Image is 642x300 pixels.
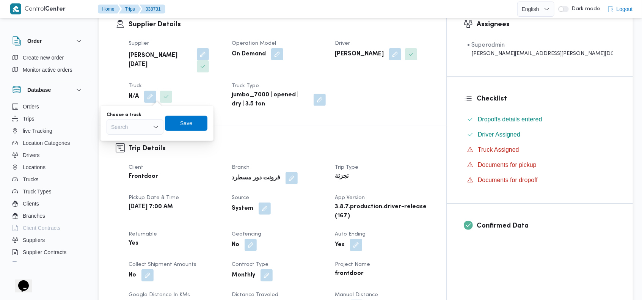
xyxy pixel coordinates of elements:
[9,210,86,222] button: Branches
[9,161,86,173] button: Locations
[23,65,72,74] span: Monitor active orders
[232,240,239,250] b: No
[23,211,45,220] span: Branches
[335,203,427,221] b: 3.8.7.production.driver-release (167)
[129,41,149,46] span: Supplier
[12,36,83,46] button: Order
[464,113,616,126] button: Dropoffs details entered
[129,51,192,69] b: [PERSON_NAME][DATE]
[467,41,613,58] span: • Superadmin mohamed.nabil@illa.com.eg
[129,271,136,280] b: No
[23,114,35,123] span: Trips
[617,5,633,14] span: Logout
[98,5,121,14] button: Home
[23,138,70,148] span: Location Categories
[232,91,308,109] b: jumbo_7000 | opened | dry | 3.5 ton
[165,116,207,131] button: Save
[478,176,538,185] span: Documents for dropoff
[232,204,253,213] b: System
[23,187,51,196] span: Truck Types
[129,165,143,170] span: Client
[129,92,139,101] b: N/A
[478,116,542,123] span: Dropoffs details entered
[604,2,636,17] button: Logout
[129,172,158,181] b: Frontdoor
[107,112,141,118] label: Choose a truck
[335,232,366,237] span: Auto Ending
[335,292,378,297] span: Manual Distance
[335,172,348,181] b: تجزئة
[23,236,45,245] span: Suppliers
[467,50,613,58] div: [PERSON_NAME][EMAIL_ADDRESS][PERSON_NAME][DOMAIN_NAME]
[478,146,519,153] span: Truck Assigned
[46,6,66,12] b: Center
[464,159,616,171] button: Documents for pickup
[335,240,345,250] b: Yes
[129,19,429,30] h3: Supplier Details
[9,246,86,258] button: Supplier Contracts
[129,203,173,212] b: [DATE] 7:00 AM
[23,126,52,135] span: live Tracking
[478,131,520,138] span: Driver Assigned
[232,262,268,267] span: Contract Type
[129,195,179,200] span: Pickup date & time
[23,53,64,62] span: Create new order
[23,199,39,208] span: Clients
[464,144,616,156] button: Truck Assigned
[119,5,141,14] button: Trips
[335,41,350,46] span: Driver
[478,160,537,170] span: Documents for pickup
[478,130,520,139] span: Driver Assigned
[6,101,89,265] div: Database
[9,185,86,198] button: Truck Types
[129,143,429,154] h3: Trip Details
[464,174,616,186] button: Documents for dropoff
[232,174,280,183] b: فرونت دور مسطرد
[129,232,157,237] span: Returnable
[9,125,86,137] button: live Tracking
[478,115,542,124] span: Dropoffs details entered
[10,3,21,14] img: X8yXhbKr1z7QwAAAABJRU5ErkJggg==
[9,137,86,149] button: Location Categories
[478,177,538,183] span: Documents for dropoff
[23,223,61,232] span: Client Contracts
[129,262,196,267] span: Collect Shipment Amounts
[27,36,42,46] h3: Order
[140,5,165,14] button: 338731
[23,163,46,172] span: Locations
[232,165,250,170] span: Branch
[8,270,32,292] iframe: chat widget
[27,85,51,94] h3: Database
[23,175,38,184] span: Trucks
[477,94,616,104] h3: Checklist
[12,85,83,94] button: Database
[335,269,364,278] b: frontdoor
[232,292,278,297] span: Distance Traveled
[232,50,266,59] b: On Demand
[9,198,86,210] button: Clients
[9,222,86,234] button: Client Contracts
[477,19,616,30] h3: Assignees
[9,234,86,246] button: Suppliers
[335,50,384,59] b: [PERSON_NAME]
[129,83,142,88] span: Truck
[467,41,613,50] div: • Superadmin
[232,41,276,46] span: Operation Model
[9,101,86,113] button: Orders
[232,232,261,237] span: Geofencing
[9,258,86,270] button: Devices
[153,124,159,130] button: Open list of options
[335,165,358,170] span: Trip Type
[569,6,601,12] span: Dark mode
[9,113,86,125] button: Trips
[180,119,192,128] span: Save
[464,129,616,141] button: Driver Assigned
[9,52,86,64] button: Create new order
[335,262,370,267] span: Project Name
[232,271,255,280] b: Monthly
[9,64,86,76] button: Monitor active orders
[477,221,616,231] h3: Confirmed Data
[232,195,249,200] span: Source
[232,83,259,88] span: Truck Type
